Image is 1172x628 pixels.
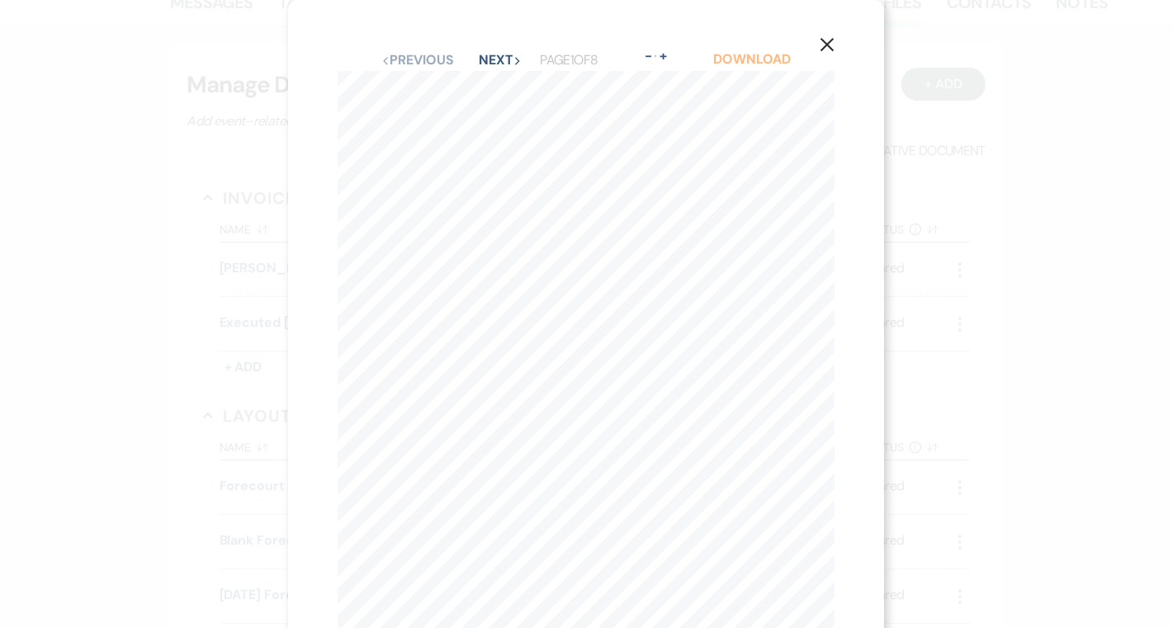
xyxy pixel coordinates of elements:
button: + [657,50,670,63]
button: - [641,50,655,63]
button: Previous [381,54,453,67]
p: Page 1 of 8 [540,50,598,71]
a: Download [713,50,790,68]
button: Next [479,54,522,67]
